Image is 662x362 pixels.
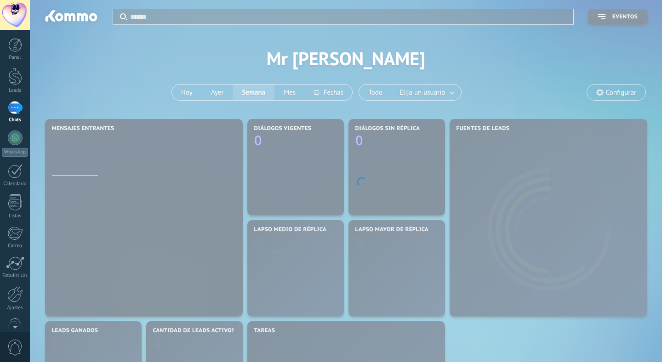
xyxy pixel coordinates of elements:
[2,273,29,279] div: Estadísticas
[2,55,29,61] div: Panel
[2,305,29,311] div: Ajustes
[2,213,29,219] div: Listas
[2,181,29,187] div: Calendario
[2,88,29,94] div: Leads
[2,148,28,157] div: WhatsApp
[2,243,29,249] div: Correo
[2,117,29,123] div: Chats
